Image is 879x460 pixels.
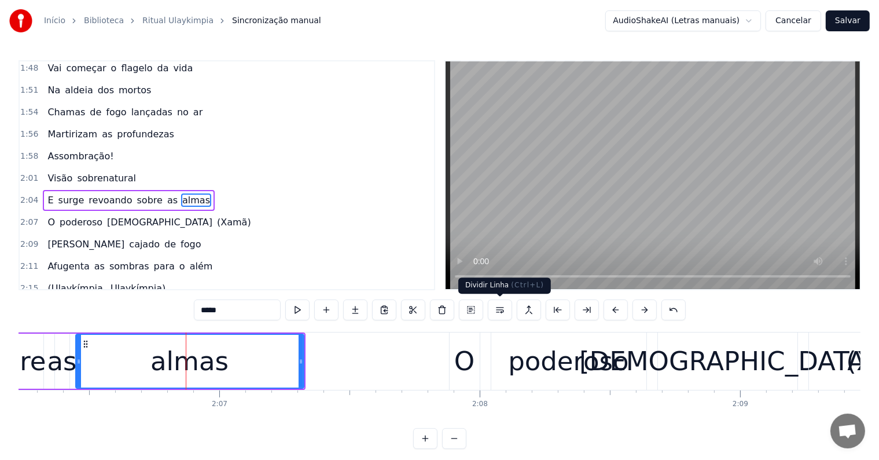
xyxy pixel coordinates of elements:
[454,342,475,381] div: O
[458,278,551,294] div: Dividir Linha
[20,85,38,96] span: 1:51
[20,173,38,184] span: 2:01
[46,282,106,295] span: (Ulaykímpia,
[101,127,113,141] span: as
[826,10,870,31] button: Salvar
[216,216,252,229] span: (Xamã)
[181,194,211,207] span: almas
[20,261,38,272] span: 2:11
[142,15,214,27] a: Ritual Ulaykimpia
[46,149,115,163] span: Assombração!
[20,107,38,118] span: 1:54
[20,129,38,140] span: 1:56
[44,15,65,27] a: Início
[97,83,115,97] span: dos
[46,216,56,229] span: O
[44,15,321,27] nav: breadcrumb
[46,127,98,141] span: Martirizam
[76,171,137,185] span: sobrenatural
[20,239,38,250] span: 2:09
[179,238,202,251] span: fogo
[172,61,194,75] span: vida
[57,194,86,207] span: surge
[9,9,32,32] img: youka
[120,61,153,75] span: flagelo
[511,281,544,289] span: ( Ctrl+L )
[20,217,38,228] span: 2:07
[58,216,104,229] span: poderoso
[20,195,38,206] span: 2:04
[46,83,61,97] span: Na
[232,15,321,27] span: Sincronização manual
[46,171,73,185] span: Visão
[579,342,876,381] div: [DEMOGRAPHIC_DATA]
[46,238,126,251] span: [PERSON_NAME]
[508,342,628,381] div: poderoso
[106,216,214,229] span: [DEMOGRAPHIC_DATA]
[472,400,488,409] div: 2:08
[84,15,124,27] a: Biblioteca
[830,414,865,448] div: Bate-papo aberto
[65,61,107,75] span: começar
[87,194,133,207] span: revoando
[105,105,127,119] span: fogo
[156,61,170,75] span: da
[128,238,161,251] span: cajado
[46,105,86,119] span: Chamas
[178,260,186,273] span: o
[136,194,164,207] span: sobre
[89,105,102,119] span: de
[46,194,54,207] span: E
[20,151,38,162] span: 1:58
[64,83,94,97] span: aldeia
[176,105,190,119] span: no
[212,400,227,409] div: 2:07
[733,400,748,409] div: 2:09
[117,83,152,97] span: mortos
[116,127,175,141] span: profundezas
[189,260,214,273] span: além
[109,282,167,295] span: Ulaykímpia)
[93,260,106,273] span: as
[46,260,90,273] span: Afugenta
[163,238,177,251] span: de
[46,61,62,75] span: Vai
[150,342,229,381] div: almas
[20,283,38,294] span: 2:15
[166,194,179,207] span: as
[153,260,176,273] span: para
[108,260,150,273] span: sombras
[130,105,174,119] span: lançadas
[20,63,38,74] span: 1:48
[110,61,118,75] span: o
[766,10,821,31] button: Cancelar
[47,342,76,381] div: as
[192,105,204,119] span: ar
